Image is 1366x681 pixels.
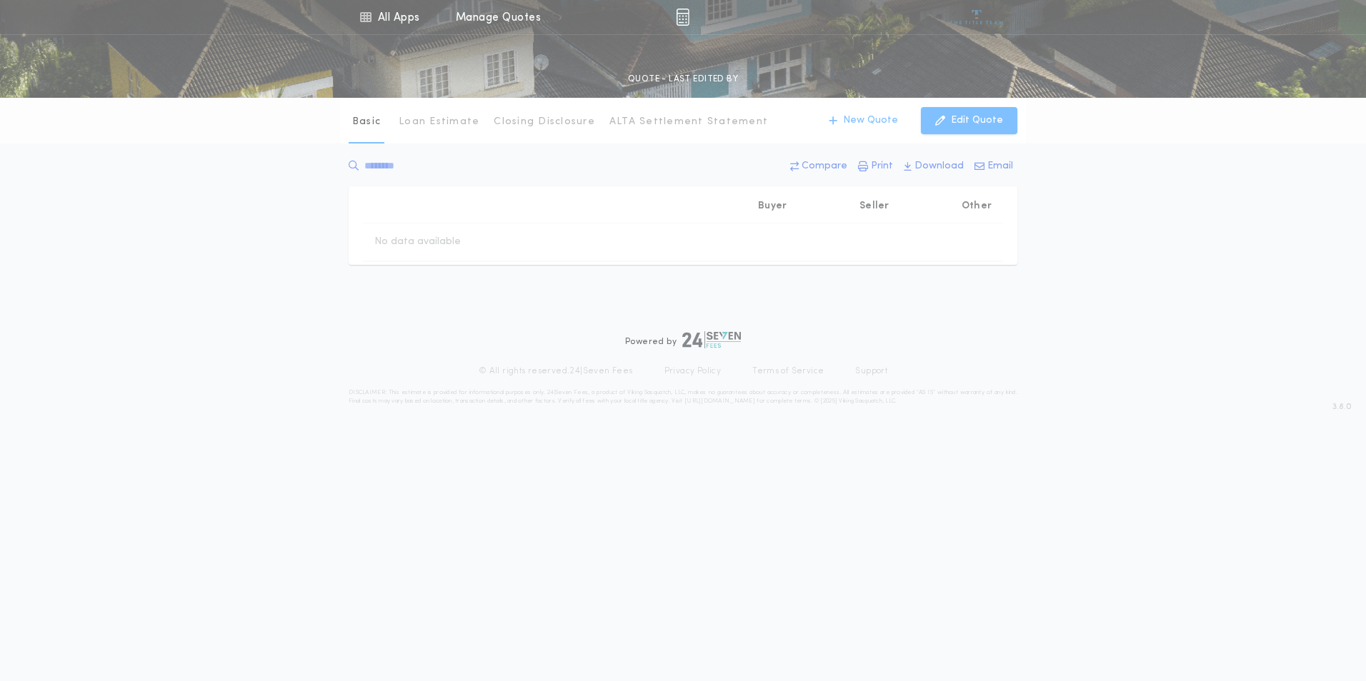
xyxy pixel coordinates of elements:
[752,365,824,377] a: Terms of Service
[786,153,852,179] button: Compare
[987,159,1013,173] p: Email
[479,365,633,377] p: © All rights reserved. 24|Seven Fees
[682,331,741,348] img: logo
[758,199,787,213] p: Buyer
[962,199,992,213] p: Other
[684,398,755,404] a: [URL][DOMAIN_NAME]
[843,113,898,128] p: New Quote
[854,153,897,179] button: Print
[664,365,722,377] a: Privacy Policy
[1332,400,1352,413] span: 3.8.0
[625,331,741,348] div: Powered by
[609,115,768,129] p: ALTA Settlement Statement
[352,115,381,129] p: Basic
[676,9,689,26] img: img
[349,388,1017,405] p: DISCLAIMER: This estimate is provided for informational purposes only. 24|Seven Fees, a product o...
[859,199,889,213] p: Seller
[628,72,738,86] p: QUOTE - LAST EDITED BY
[494,115,595,129] p: Closing Disclosure
[399,115,479,129] p: Loan Estimate
[899,153,968,179] button: Download
[951,113,1003,128] p: Edit Quote
[950,10,1004,24] img: vs-icon
[970,153,1017,179] button: Email
[921,107,1017,134] button: Edit Quote
[802,159,847,173] p: Compare
[363,223,472,261] td: No data available
[914,159,964,173] p: Download
[814,107,912,134] button: New Quote
[855,365,887,377] a: Support
[871,159,893,173] p: Print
